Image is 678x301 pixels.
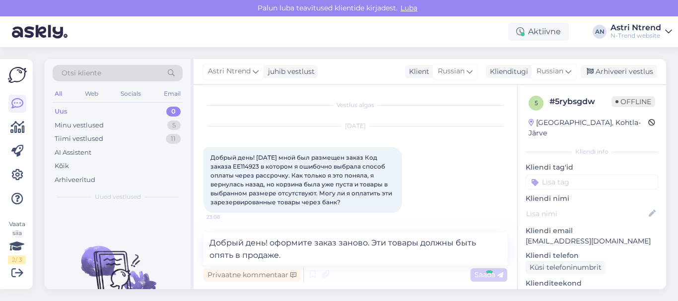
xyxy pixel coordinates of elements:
[55,148,91,158] div: AI Assistent
[526,261,606,274] div: Küsi telefoninumbrit
[8,255,26,264] div: 2 / 3
[526,250,658,261] p: Kliendi telefon
[549,96,611,108] div: # 5rybsgdw
[95,192,141,201] span: Uued vestlused
[526,236,658,246] p: [EMAIL_ADDRESS][DOMAIN_NAME]
[537,66,563,77] span: Russian
[55,120,104,130] div: Minu vestlused
[55,134,103,144] div: Tiimi vestlused
[206,213,244,221] span: 23:08
[438,66,465,77] span: Russian
[610,32,661,40] div: N-Trend website
[162,87,183,100] div: Email
[166,107,181,117] div: 0
[167,120,181,130] div: 5
[398,3,420,12] span: Luba
[526,147,658,156] div: Kliendi info
[610,24,672,40] a: Astri NtrendN-Trend website
[526,226,658,236] p: Kliendi email
[203,101,507,110] div: Vestlus algas
[62,68,101,78] span: Otsi kliente
[203,121,507,130] div: [DATE]
[486,66,528,77] div: Klienditugi
[166,134,181,144] div: 11
[119,87,143,100] div: Socials
[526,162,658,173] p: Kliendi tag'id
[264,66,315,77] div: juhib vestlust
[210,154,394,206] span: Добрый день! [DATE] мной был размещен заказ Код заказа EE114923 в котором я ошибочно выбрала спос...
[529,118,648,138] div: [GEOGRAPHIC_DATA], Kohtla-Järve
[535,99,538,107] span: 5
[8,67,27,83] img: Askly Logo
[208,66,251,77] span: Astri Ntrend
[526,208,647,219] input: Lisa nimi
[593,25,607,39] div: AN
[611,96,655,107] span: Offline
[55,175,95,185] div: Arhiveeritud
[581,65,657,78] div: Arhiveeri vestlus
[610,24,661,32] div: Astri Ntrend
[508,23,569,41] div: Aktiivne
[83,87,100,100] div: Web
[526,175,658,189] input: Lisa tag
[526,278,658,289] p: Klienditeekond
[55,107,68,117] div: Uus
[53,87,64,100] div: All
[405,66,429,77] div: Klient
[8,220,26,264] div: Vaata siia
[55,161,69,171] div: Kõik
[526,193,658,204] p: Kliendi nimi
